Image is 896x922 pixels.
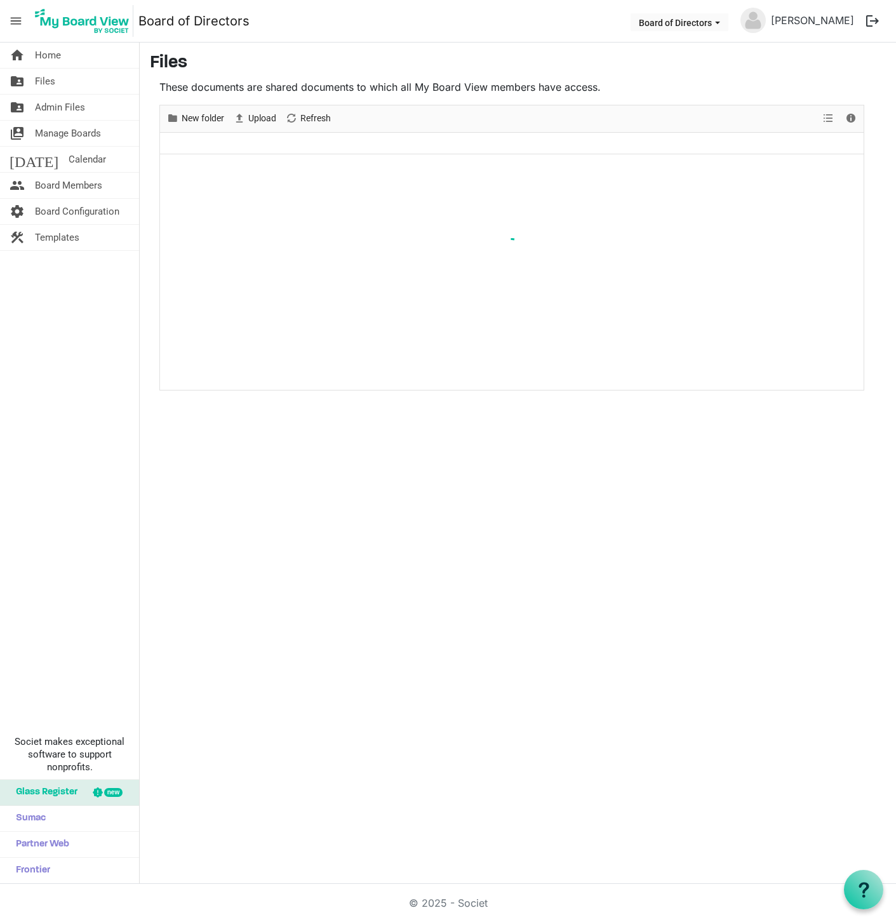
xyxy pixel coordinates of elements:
img: My Board View Logo [31,5,133,37]
a: Board of Directors [138,8,250,34]
span: Societ makes exceptional software to support nonprofits. [6,735,133,773]
span: people [10,173,25,198]
span: Templates [35,225,79,250]
span: settings [10,199,25,224]
span: Admin Files [35,95,85,120]
span: home [10,43,25,68]
span: Sumac [10,806,46,831]
button: Board of Directors dropdownbutton [631,13,728,31]
span: Files [35,69,55,94]
span: [DATE] [10,147,58,172]
a: My Board View Logo [31,5,138,37]
span: Home [35,43,61,68]
span: Partner Web [10,832,69,857]
span: menu [4,9,28,33]
span: Frontier [10,858,50,883]
span: Board Members [35,173,102,198]
button: logout [859,8,886,34]
div: new [104,788,123,797]
a: © 2025 - Societ [409,897,488,909]
span: Calendar [69,147,106,172]
span: folder_shared [10,95,25,120]
span: Board Configuration [35,199,119,224]
p: These documents are shared documents to which all My Board View members have access. [159,79,864,95]
h3: Files [150,53,886,74]
img: no-profile-picture.svg [740,8,766,33]
span: Glass Register [10,780,77,805]
span: construction [10,225,25,250]
span: folder_shared [10,69,25,94]
a: [PERSON_NAME] [766,8,859,33]
span: Manage Boards [35,121,101,146]
span: switch_account [10,121,25,146]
